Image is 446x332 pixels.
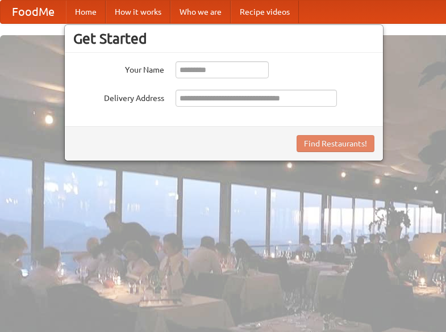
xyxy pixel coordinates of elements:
[73,61,164,75] label: Your Name
[66,1,106,23] a: Home
[106,1,170,23] a: How it works
[231,1,299,23] a: Recipe videos
[297,135,374,152] button: Find Restaurants!
[170,1,231,23] a: Who we are
[1,1,66,23] a: FoodMe
[73,90,164,104] label: Delivery Address
[73,30,374,47] h3: Get Started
